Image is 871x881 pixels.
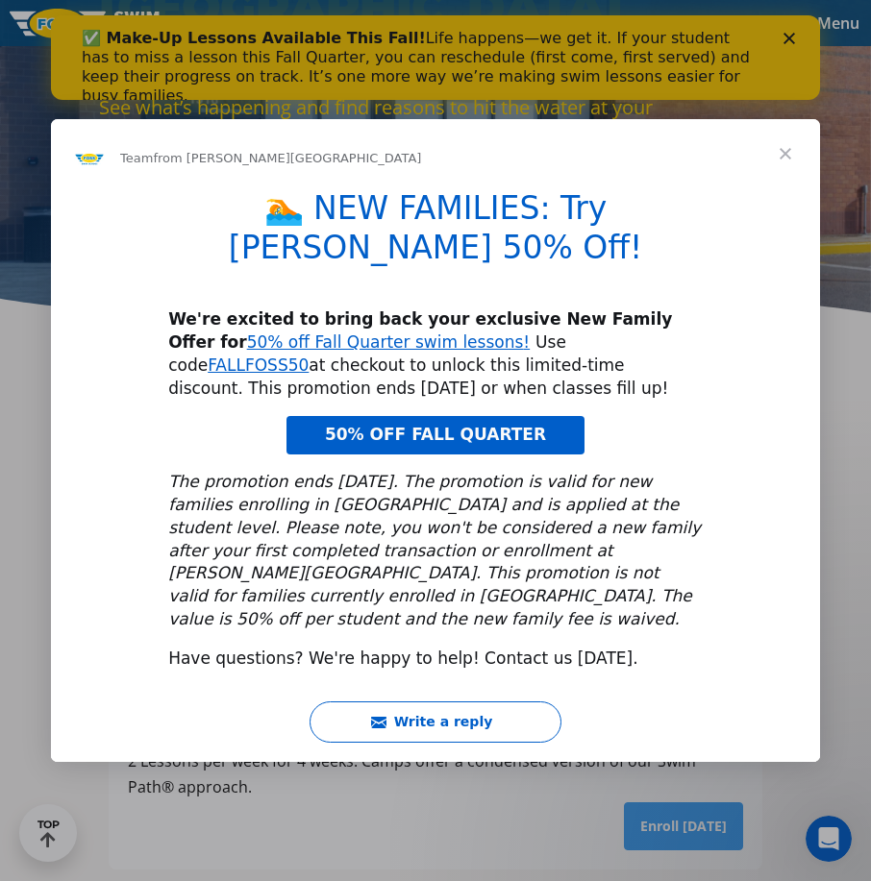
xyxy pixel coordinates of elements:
[168,308,703,400] div: Use code at checkout to unlock this limited-time discount. This promotion ends [DATE] or when cla...
[168,189,703,280] h1: 🏊 NEW FAMILIES: Try [PERSON_NAME] 50% Off!
[120,151,153,165] span: Team
[751,119,820,188] span: Close
[286,416,585,454] a: 50% OFF FALL QUARTER
[31,13,375,32] b: ✅ Make-Up Lessons Available This Fall!
[153,151,421,165] span: from [PERSON_NAME][GEOGRAPHIC_DATA]
[31,13,708,90] div: Life happens—we get it. If your student has to miss a lesson this Fall Quarter, you can reschedul...
[310,701,561,743] button: Write a reply
[168,472,701,628] i: The promotion ends [DATE]. The promotion is valid for new families enrolling in [GEOGRAPHIC_DATA]...
[247,332,524,352] a: 50% off Fall Quarter swim lessons
[733,17,752,29] div: Close
[523,332,530,352] a: !
[325,425,546,444] span: 50% OFF FALL QUARTER
[168,648,703,671] div: Have questions? We're happy to help! Contact us [DATE].
[74,142,105,173] img: Profile image for Team
[168,309,672,352] b: We're excited to bring back your exclusive New Family Offer for
[208,355,309,375] a: FALLFOSS50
